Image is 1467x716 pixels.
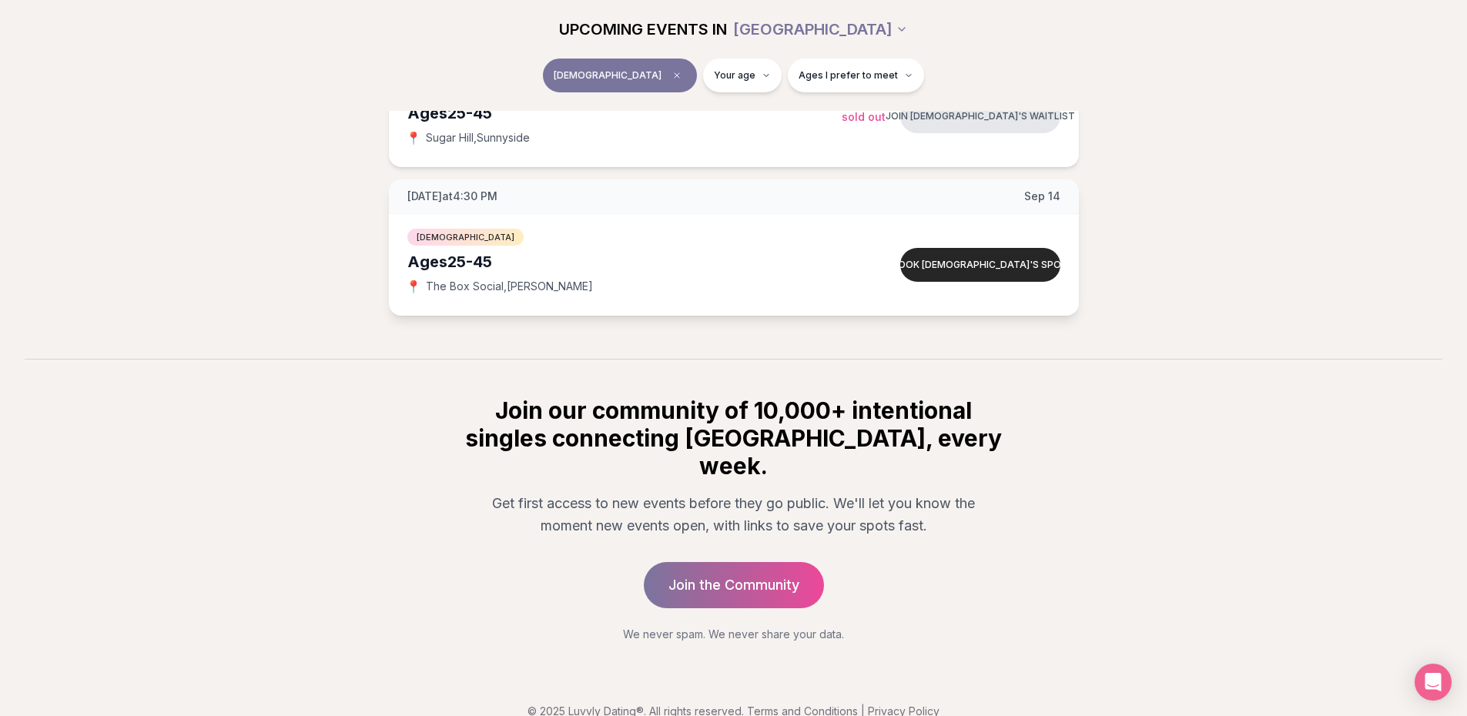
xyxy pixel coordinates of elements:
span: Your age [714,69,755,82]
div: Open Intercom Messenger [1415,664,1452,701]
span: [DATE] at 4:30 PM [407,189,497,204]
p: We never spam. We never share your data. [463,627,1005,642]
span: 📍 [407,132,420,144]
a: Join the Community [644,562,824,608]
span: The Box Social , [PERSON_NAME] [426,279,593,294]
p: Get first access to new events before they go public. We'll let you know the moment new events op... [475,492,993,537]
span: UPCOMING EVENTS IN [559,18,727,40]
span: Sep 14 [1024,189,1060,204]
button: [GEOGRAPHIC_DATA] [733,12,908,46]
span: [DEMOGRAPHIC_DATA] [554,69,661,82]
span: Clear event type filter [668,66,686,85]
h2: Join our community of 10,000+ intentional singles connecting [GEOGRAPHIC_DATA], every week. [463,396,1005,480]
div: Ages 25-45 [407,251,842,273]
button: Ages I prefer to meet [788,59,924,92]
span: 📍 [407,280,420,293]
span: Sold Out [842,110,886,123]
span: Ages I prefer to meet [799,69,898,82]
span: [DEMOGRAPHIC_DATA] [407,229,524,246]
div: Ages 25-45 [407,102,842,124]
button: Your age [703,59,782,92]
button: Book [DEMOGRAPHIC_DATA]'s spot [900,248,1060,282]
span: Sugar Hill , Sunnyside [426,130,530,146]
button: Join [DEMOGRAPHIC_DATA]'s waitlist [900,99,1060,133]
button: [DEMOGRAPHIC_DATA]Clear event type filter [543,59,697,92]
